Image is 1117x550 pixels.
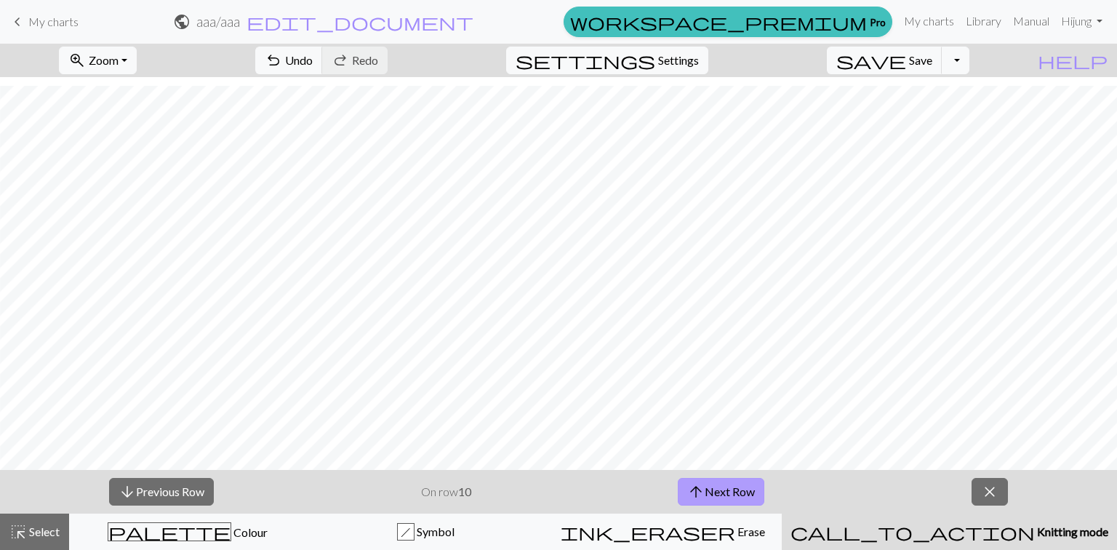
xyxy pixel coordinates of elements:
button: Erase [544,514,782,550]
a: My charts [898,7,960,36]
span: My charts [28,15,79,28]
span: edit_document [247,12,473,32]
button: Next Row [678,478,764,506]
span: arrow_upward [687,482,705,502]
strong: 10 [458,485,471,498]
button: Knitting mode [782,514,1117,550]
span: workspace_premium [570,12,867,32]
span: zoom_in [68,50,86,71]
span: Colour [231,525,268,539]
span: ink_eraser [561,522,735,542]
a: Hijung [1055,7,1108,36]
button: Undo [255,47,323,74]
a: My charts [9,9,79,34]
span: Zoom [89,53,119,67]
span: Undo [285,53,313,67]
h2: aaa / aaa [196,13,240,30]
span: keyboard_arrow_left [9,12,26,32]
i: Settings [516,52,655,69]
span: close [981,482,998,502]
span: Symbol [415,525,455,538]
a: Pro [564,7,892,37]
span: help [1038,50,1108,71]
span: save [836,50,906,71]
span: public [173,12,191,32]
a: Library [960,7,1007,36]
div: h [398,524,414,541]
button: Colour [69,514,307,550]
span: palette [108,522,231,542]
span: Save [909,53,932,67]
span: Select [27,525,60,538]
button: h Symbol [307,514,545,550]
span: Settings [658,52,699,69]
span: Knitting mode [1035,525,1108,538]
button: Save [827,47,942,74]
button: SettingsSettings [506,47,708,74]
span: Erase [735,525,765,538]
span: settings [516,50,655,71]
button: Zoom [59,47,137,74]
p: On row [421,483,471,501]
button: Previous Row [109,478,214,506]
span: highlight_alt [9,522,27,542]
span: arrow_downward [119,482,136,502]
span: call_to_action [790,522,1035,542]
a: Manual [1007,7,1055,36]
span: undo [265,50,282,71]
